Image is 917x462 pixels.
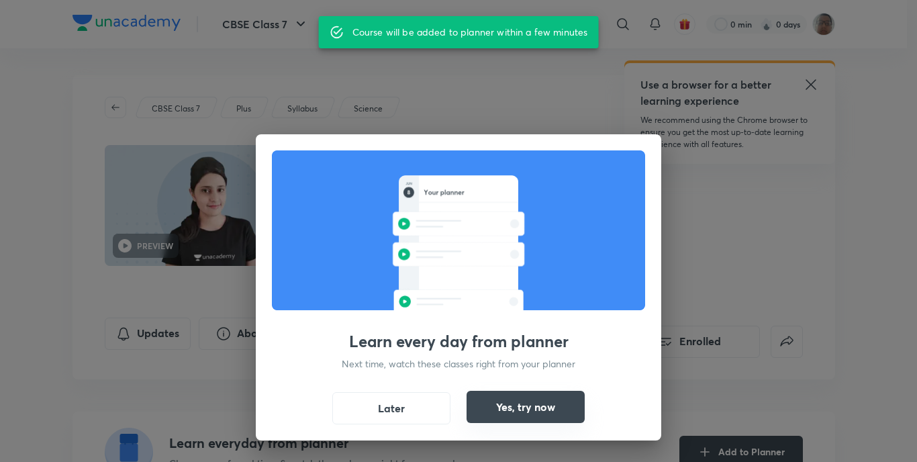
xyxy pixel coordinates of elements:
g: PM [401,248,405,250]
g: 5:00 [399,288,409,291]
g: 8 [407,191,410,195]
h3: Learn every day from planner [349,332,569,351]
g: PM [401,218,405,220]
p: Next time, watch these classes right from your planner [342,357,575,371]
g: Your planner [424,190,465,196]
g: PM [402,296,406,298]
button: Yes, try now [467,391,585,423]
button: Later [332,392,450,424]
div: Course will be added to planner within a few minutes [352,20,588,44]
g: 5:00 [398,240,408,244]
g: 5:00 [398,210,408,214]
